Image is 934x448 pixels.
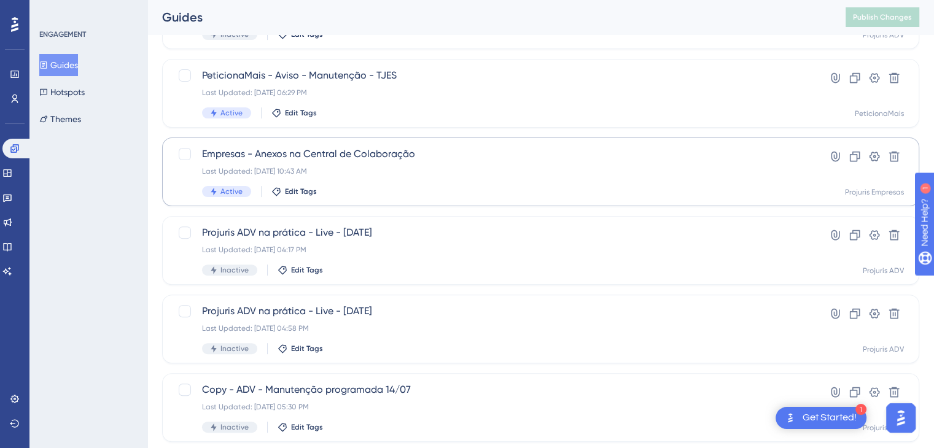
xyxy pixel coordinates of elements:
[202,402,781,412] div: Last Updated: [DATE] 05:30 PM
[278,29,323,39] button: Edit Tags
[220,29,249,39] span: Inactive
[783,411,798,425] img: launcher-image-alternative-text
[220,187,243,196] span: Active
[863,344,904,354] div: Projuris ADV
[271,108,317,118] button: Edit Tags
[863,423,904,433] div: Projuris ADV
[853,12,912,22] span: Publish Changes
[202,323,781,333] div: Last Updated: [DATE] 04:58 PM
[803,411,857,425] div: Get Started!
[220,344,249,353] span: Inactive
[882,400,919,436] iframe: UserGuiding AI Assistant Launcher
[291,344,323,353] span: Edit Tags
[278,344,323,353] button: Edit Tags
[285,108,317,118] span: Edit Tags
[855,404,866,415] div: 1
[220,422,249,432] span: Inactive
[39,81,85,103] button: Hotspots
[278,265,323,275] button: Edit Tags
[855,109,904,118] div: PeticionaMais
[220,265,249,275] span: Inactive
[278,422,323,432] button: Edit Tags
[85,6,89,16] div: 1
[202,245,781,255] div: Last Updated: [DATE] 04:17 PM
[271,187,317,196] button: Edit Tags
[202,88,781,98] div: Last Updated: [DATE] 06:29 PM
[202,68,781,83] span: PeticionaMais - Aviso - Manutenção - TJES
[202,304,781,319] span: Projuris ADV na prática - Live - [DATE]
[202,382,781,397] span: Copy - ADV - Manutenção programada 14/07
[285,187,317,196] span: Edit Tags
[162,9,815,26] div: Guides
[776,407,866,429] div: Open Get Started! checklist, remaining modules: 1
[291,29,323,39] span: Edit Tags
[39,54,78,76] button: Guides
[202,147,781,161] span: Empresas - Anexos na Central de Colaboração
[291,265,323,275] span: Edit Tags
[220,108,243,118] span: Active
[845,187,904,197] div: Projuris Empresas
[291,422,323,432] span: Edit Tags
[863,266,904,276] div: Projuris ADV
[29,3,77,18] span: Need Help?
[39,29,86,39] div: ENGAGEMENT
[202,225,781,240] span: Projuris ADV na prática - Live - [DATE]
[846,7,919,27] button: Publish Changes
[863,30,904,40] div: Projuris ADV
[202,166,781,176] div: Last Updated: [DATE] 10:43 AM
[39,108,81,130] button: Themes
